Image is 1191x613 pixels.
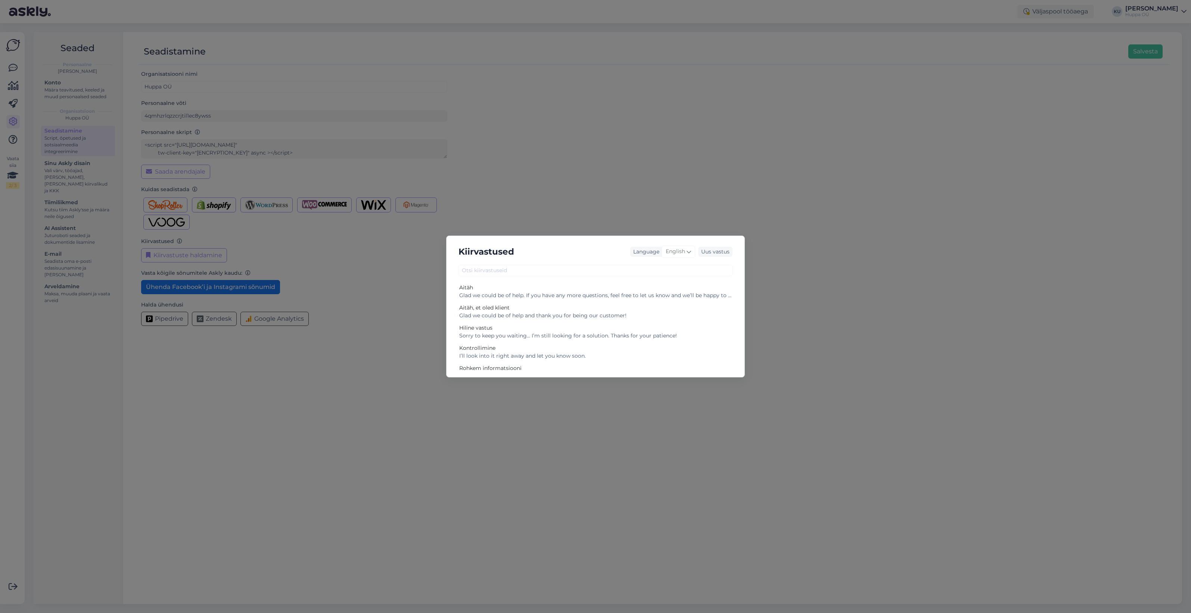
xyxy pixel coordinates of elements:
div: Kontrollimine [459,344,732,352]
div: Aitäh [459,284,732,292]
div: Glad we could be of help and thank you for being our customer! [459,312,732,320]
div: Rohkem informatsiooni [459,364,732,372]
span: English [666,248,685,256]
input: Otsi kiirvastuseid [458,265,733,276]
div: Language [630,248,659,256]
div: Sorry to keep you waiting… I’m still looking for a solution. Thanks for your patience! [459,332,732,340]
div: Aitäh, et oled klient [459,304,732,312]
div: Hiline vastus [459,324,732,332]
div: I’ll look into it right away and let you know soon. [459,352,732,360]
div: Uus vastus [698,247,733,257]
div: Glad we could be of help. If you have any more questions, feel free to let us know and we’ll be h... [459,292,732,299]
h5: Kiirvastused [458,245,514,259]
